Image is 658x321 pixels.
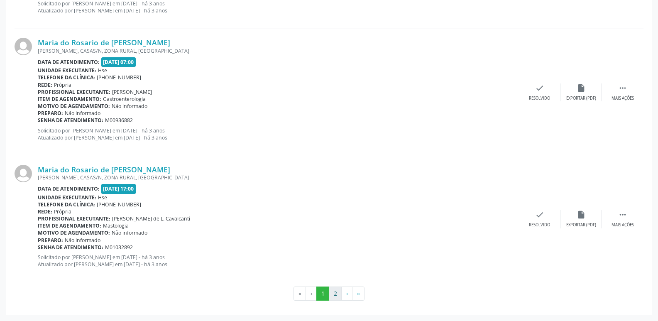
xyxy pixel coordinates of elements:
p: Solicitado por [PERSON_NAME] em [DATE] - há 3 anos Atualizado por [PERSON_NAME] em [DATE] - há 3 ... [38,127,519,141]
span: Hse [98,194,107,201]
span: M01032892 [105,244,133,251]
b: Item de agendamento: [38,222,101,229]
b: Motivo de agendamento: [38,103,110,110]
div: Exportar (PDF) [566,222,596,228]
i: insert_drive_file [577,83,586,93]
b: Rede: [38,81,52,88]
button: Go to page 1 [316,287,329,301]
p: Solicitado por [PERSON_NAME] em [DATE] - há 3 anos Atualizado por [PERSON_NAME] em [DATE] - há 3 ... [38,254,519,268]
span: Mastologia [103,222,129,229]
span: [PHONE_NUMBER] [97,74,141,81]
b: Telefone da clínica: [38,74,95,81]
i: check [535,83,544,93]
b: Unidade executante: [38,194,96,201]
b: Profissional executante: [38,215,110,222]
span: M00936882 [105,117,133,124]
b: Preparo: [38,110,63,117]
div: Mais ações [612,222,634,228]
b: Data de atendimento: [38,59,100,66]
b: Item de agendamento: [38,96,101,103]
span: [DATE] 17:00 [101,184,136,194]
div: Resolvido [529,96,550,101]
b: Senha de atendimento: [38,117,103,124]
button: Go to last page [352,287,364,301]
i: insert_drive_file [577,210,586,219]
div: Mais ações [612,96,634,101]
button: Go to next page [341,287,352,301]
div: Exportar (PDF) [566,96,596,101]
div: [PERSON_NAME], CASAS/N, ZONA RURAL, [GEOGRAPHIC_DATA] [38,47,519,54]
span: Não informado [65,110,100,117]
b: Rede: [38,208,52,215]
span: [PHONE_NUMBER] [97,201,141,208]
b: Data de atendimento: [38,185,100,192]
span: Não informado [112,103,147,110]
i: check [535,210,544,219]
img: img [15,38,32,55]
b: Telefone da clínica: [38,201,95,208]
i:  [618,83,627,93]
span: [PERSON_NAME] [112,88,152,96]
a: Maria do Rosario de [PERSON_NAME] [38,38,170,47]
span: Própria [54,208,71,215]
div: Resolvido [529,222,550,228]
i:  [618,210,627,219]
b: Unidade executante: [38,67,96,74]
b: Preparo: [38,237,63,244]
b: Senha de atendimento: [38,244,103,251]
span: Não informado [112,229,147,236]
b: Profissional executante: [38,88,110,96]
div: [PERSON_NAME], CASAS/N, ZONA RURAL, [GEOGRAPHIC_DATA] [38,174,519,181]
span: [DATE] 07:00 [101,57,136,67]
span: Própria [54,81,71,88]
span: [PERSON_NAME] de L. Cavalcanti [112,215,190,222]
img: img [15,165,32,182]
a: Maria do Rosario de [PERSON_NAME] [38,165,170,174]
span: Gastroenterologia [103,96,146,103]
span: Hse [98,67,107,74]
ul: Pagination [15,287,643,301]
b: Motivo de agendamento: [38,229,110,236]
span: Não informado [65,237,100,244]
button: Go to page 2 [329,287,342,301]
